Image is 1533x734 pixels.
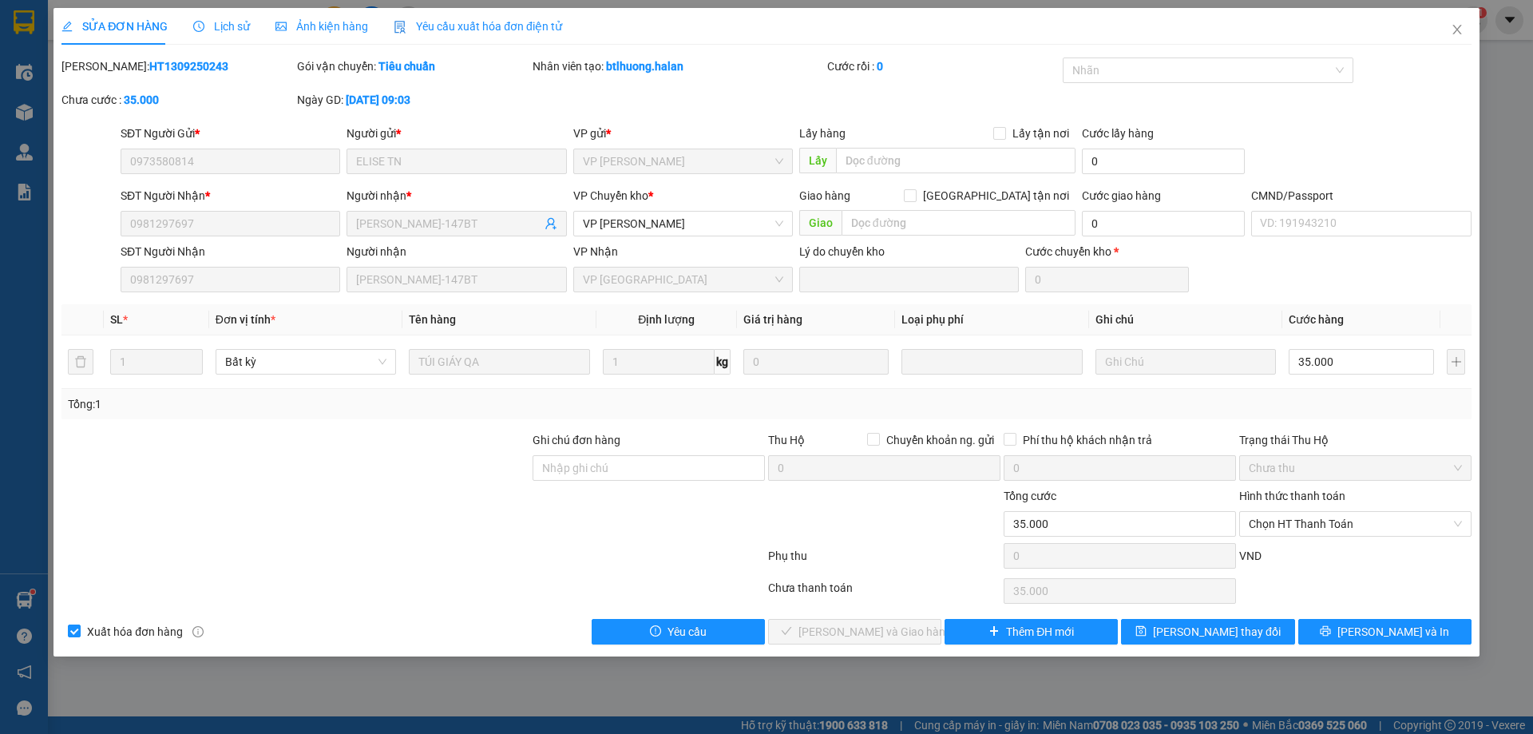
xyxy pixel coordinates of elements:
[297,58,529,75] div: Gói vận chuyển:
[1451,23,1464,36] span: close
[193,21,204,32] span: clock-circle
[68,349,93,375] button: delete
[1082,149,1245,174] input: Cước lấy hàng
[799,243,1019,260] div: Lý do chuyển kho
[583,149,783,173] span: VP Hoàng Văn Thụ
[1004,490,1056,502] span: Tổng cước
[1135,625,1147,638] span: save
[61,58,294,75] div: [PERSON_NAME]:
[297,91,529,109] div: Ngày GD:
[1082,211,1245,236] input: Cước giao hàng
[533,455,765,481] input: Ghi chú đơn hàng
[650,625,661,638] span: exclamation-circle
[378,60,435,73] b: Tiêu chuẩn
[192,626,204,637] span: info-circle
[836,148,1075,173] input: Dọc đường
[110,313,123,326] span: SL
[1239,550,1262,562] span: VND
[766,579,1002,607] div: Chưa thanh toán
[81,623,189,641] span: Xuất hóa đơn hàng
[917,187,1075,204] span: [GEOGRAPHIC_DATA] tận nơi
[573,243,793,260] div: VP Nhận
[1016,431,1159,449] span: Phí thu hộ khách nhận trả
[768,434,805,446] span: Thu Hộ
[121,243,340,260] div: SĐT Người Nhận
[409,349,589,375] input: VD: Bàn, Ghế
[124,93,159,106] b: 35.000
[545,217,557,230] span: user-add
[1082,189,1161,202] label: Cước giao hàng
[768,619,941,645] button: check[PERSON_NAME] và Giao hàng
[121,125,340,142] div: SĐT Người Gửi
[275,20,368,33] span: Ảnh kiện hàng
[1089,304,1282,335] th: Ghi chú
[533,58,824,75] div: Nhân viên tạo:
[225,350,386,374] span: Bất kỳ
[533,434,620,446] label: Ghi chú đơn hàng
[827,58,1060,75] div: Cước rồi :
[743,313,802,326] span: Giá trị hàng
[988,625,1000,638] span: plus
[1251,187,1471,204] div: CMND/Passport
[1153,623,1281,641] span: [PERSON_NAME] thay đổi
[394,20,562,33] span: Yêu cầu xuất hóa đơn điện tử
[121,187,340,204] div: SĐT Người Nhận
[1239,490,1345,502] label: Hình thức thanh toán
[766,547,1002,575] div: Phụ thu
[1006,125,1075,142] span: Lấy tận nơi
[1082,127,1154,140] label: Cước lấy hàng
[743,349,889,375] input: 0
[347,187,566,204] div: Người nhận
[945,619,1118,645] button: plusThêm ĐH mới
[275,21,287,32] span: picture
[799,148,836,173] span: Lấy
[877,60,883,73] b: 0
[1121,619,1294,645] button: save[PERSON_NAME] thay đổi
[61,91,294,109] div: Chưa cước :
[1320,625,1331,638] span: printer
[606,60,683,73] b: btlhuong.halan
[638,313,695,326] span: Định lượng
[1447,349,1464,375] button: plus
[799,210,842,236] span: Giao
[1289,313,1344,326] span: Cước hàng
[1435,8,1480,53] button: Close
[409,313,456,326] span: Tên hàng
[1249,456,1462,480] span: Chưa thu
[592,619,765,645] button: exclamation-circleYêu cầu
[61,21,73,32] span: edit
[1095,349,1276,375] input: Ghi Chú
[573,125,793,142] div: VP gửi
[715,349,731,375] span: kg
[583,212,783,236] span: VP Hoàng Gia
[573,189,648,202] span: VP Chuyển kho
[216,313,275,326] span: Đơn vị tính
[667,623,707,641] span: Yêu cầu
[1337,623,1449,641] span: [PERSON_NAME] và In
[799,127,846,140] span: Lấy hàng
[583,268,783,292] span: VP Bình Thuận
[1298,619,1472,645] button: printer[PERSON_NAME] và In
[895,304,1088,335] th: Loại phụ phí
[347,125,566,142] div: Người gửi
[842,210,1075,236] input: Dọc đường
[1249,512,1462,536] span: Chọn HT Thanh Toán
[346,93,410,106] b: [DATE] 09:03
[1025,243,1188,260] div: Cước chuyển kho
[347,243,566,260] div: Người nhận
[394,21,406,34] img: icon
[61,20,168,33] span: SỬA ĐƠN HÀNG
[193,20,250,33] span: Lịch sử
[799,189,850,202] span: Giao hàng
[1239,431,1472,449] div: Trạng thái Thu Hộ
[68,395,592,413] div: Tổng: 1
[880,431,1000,449] span: Chuyển khoản ng. gửi
[1006,623,1074,641] span: Thêm ĐH mới
[149,60,228,73] b: HT1309250243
